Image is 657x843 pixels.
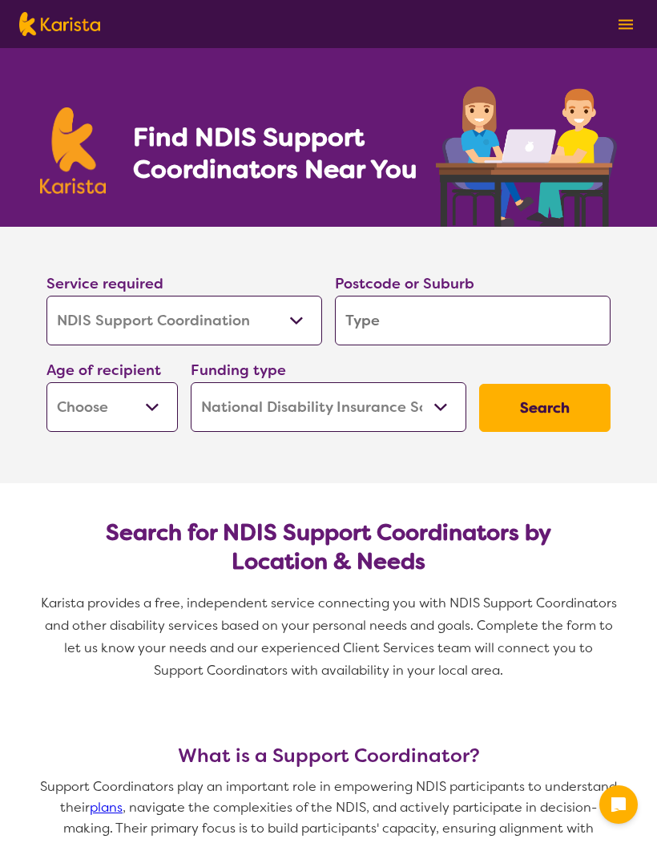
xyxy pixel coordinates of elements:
label: Postcode or Suburb [335,274,474,293]
input: Type [335,296,611,345]
img: Karista logo [40,107,106,194]
span: Karista provides a free, independent service connecting you with NDIS Support Coordinators and ot... [41,595,620,679]
img: support-coordination [436,87,617,227]
h3: What is a Support Coordinator? [40,744,617,767]
label: Funding type [191,361,286,380]
a: plans [90,799,123,816]
h2: Search for NDIS Support Coordinators by Location & Needs [59,518,598,576]
img: menu [619,19,633,30]
h1: Find NDIS Support Coordinators Near You [133,121,429,185]
label: Service required [46,274,163,293]
img: Karista logo [19,12,100,36]
button: Search [479,384,611,432]
label: Age of recipient [46,361,161,380]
